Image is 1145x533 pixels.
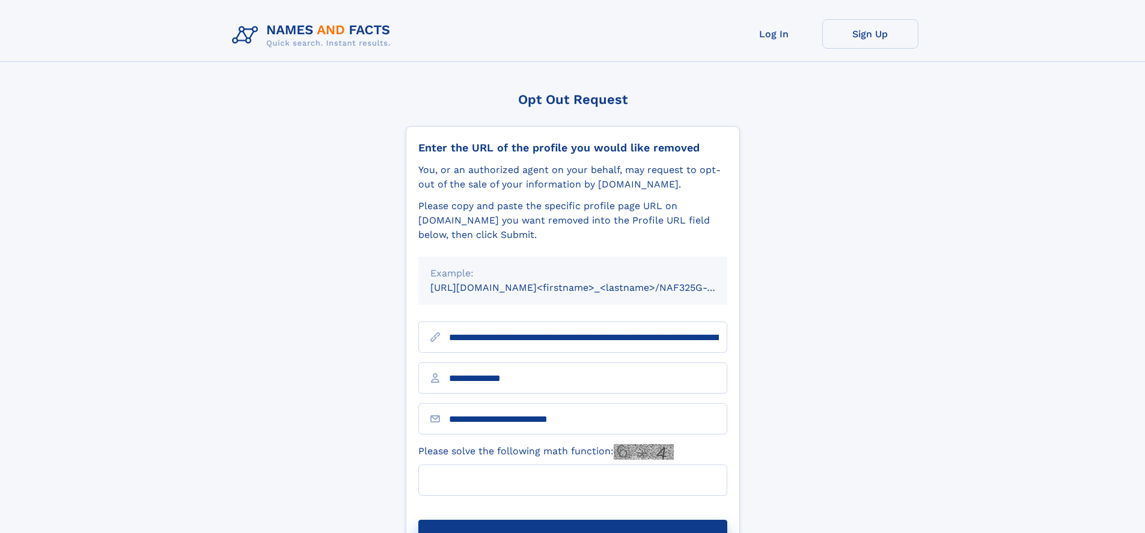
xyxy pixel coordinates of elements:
[430,266,715,281] div: Example:
[726,19,822,49] a: Log In
[406,92,740,107] div: Opt Out Request
[430,282,750,293] small: [URL][DOMAIN_NAME]<firstname>_<lastname>/NAF325G-xxxxxxxx
[418,199,727,242] div: Please copy and paste the specific profile page URL on [DOMAIN_NAME] you want removed into the Pr...
[418,163,727,192] div: You, or an authorized agent on your behalf, may request to opt-out of the sale of your informatio...
[227,19,400,52] img: Logo Names and Facts
[418,444,674,460] label: Please solve the following math function:
[822,19,918,49] a: Sign Up
[418,141,727,154] div: Enter the URL of the profile you would like removed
